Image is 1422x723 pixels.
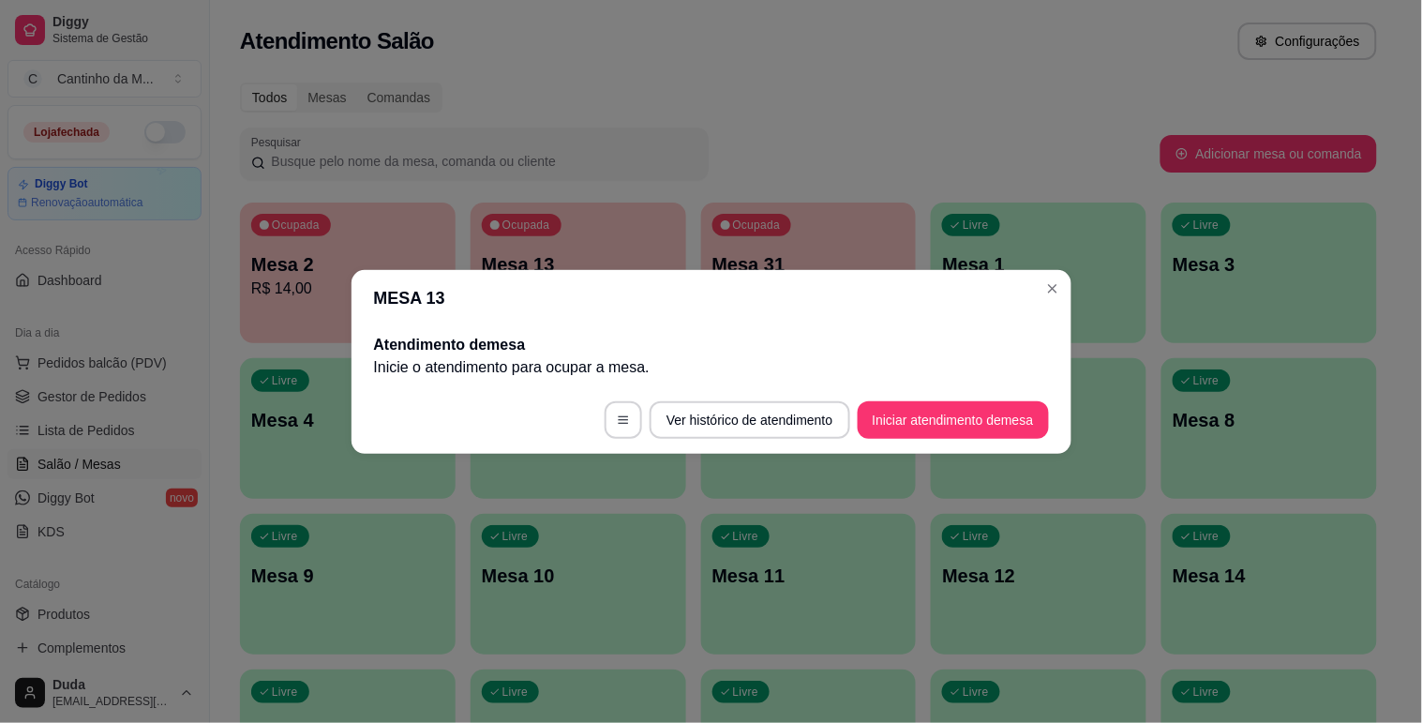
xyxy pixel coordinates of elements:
button: Ver histórico de atendimento [650,401,849,439]
h2: Atendimento de mesa [374,334,1049,356]
p: Inicie o atendimento para ocupar a mesa . [374,356,1049,379]
header: MESA 13 [352,270,1071,326]
button: Iniciar atendimento demesa [858,401,1049,439]
button: Close [1038,274,1068,304]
